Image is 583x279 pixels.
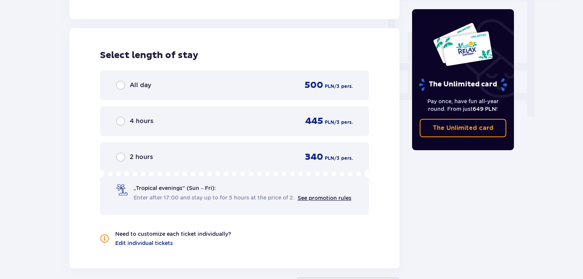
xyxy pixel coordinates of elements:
[130,81,151,89] span: All day
[100,50,369,61] h2: Select length of stay
[298,195,351,201] a: See promotion rules
[473,106,496,112] span: 649 PLN
[130,153,153,161] span: 2 hours
[418,78,508,91] p: The Unlimited card
[420,97,507,113] p: Pay once, have fun all-year round. From just !
[305,151,323,163] span: 340
[325,83,334,90] span: PLN
[334,155,353,162] span: / 3 pers.
[325,119,334,126] span: PLN
[115,230,231,238] p: Need to customize each ticket individually?
[325,155,334,162] span: PLN
[433,124,493,132] p: The Unlimited card
[305,115,323,127] span: 445
[334,119,353,126] span: / 3 pers.
[130,117,153,125] span: 4 hours
[115,239,173,247] a: Edit individual tickets
[420,119,507,137] a: The Unlimited card
[134,184,216,192] span: „Tropical evenings" (Sun – Fri):
[334,83,353,90] span: / 3 pers.
[433,22,493,67] img: Two entry cards to Suntago with the word 'UNLIMITED RELAX', featuring a white background with tro...
[304,79,323,91] span: 500
[134,194,295,201] span: Enter after 17:00 and stay up to for 5 hours at the price of 2.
